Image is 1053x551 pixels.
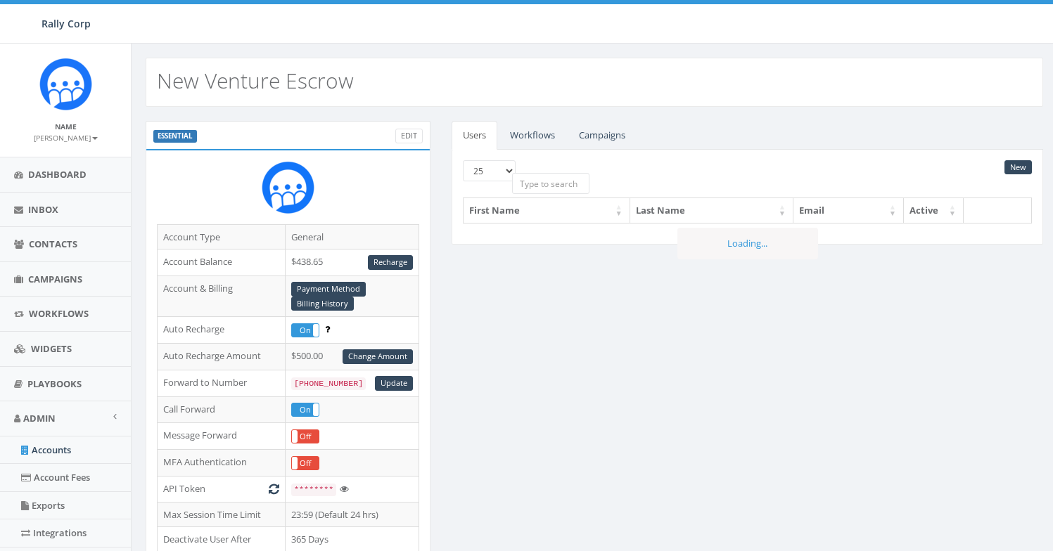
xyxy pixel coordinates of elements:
[292,457,319,470] label: Off
[158,370,286,396] td: Forward to Number
[512,173,589,194] input: Type to search
[368,255,413,270] a: Recharge
[1004,160,1032,175] a: New
[39,58,92,110] img: Icon_1.png
[568,121,637,150] a: Campaigns
[158,477,286,503] td: API Token
[158,396,286,423] td: Call Forward
[158,502,286,527] td: Max Session Time Limit
[452,121,497,150] a: Users
[375,376,413,391] a: Update
[29,307,89,320] span: Workflows
[325,323,330,335] span: Enable to prevent campaign failure.
[28,273,82,285] span: Campaigns
[158,423,286,450] td: Message Forward
[157,69,354,92] h2: New Venture Escrow
[158,317,286,344] td: Auto Recharge
[291,282,366,297] a: Payment Method
[31,342,72,355] span: Widgets
[286,249,419,276] td: $438.65
[291,429,319,444] div: OnOff
[343,349,413,364] a: Change Amount
[28,168,87,181] span: Dashboard
[55,122,77,131] small: Name
[395,129,423,143] a: Edit
[34,133,98,143] small: [PERSON_NAME]
[27,377,82,390] span: Playbooks
[291,456,319,471] div: OnOff
[292,403,319,417] label: On
[34,131,98,143] a: [PERSON_NAME]
[292,430,319,443] label: Off
[464,198,630,223] th: First Name
[292,324,319,337] label: On
[291,377,366,390] code: [PHONE_NUMBER]
[42,17,91,30] span: Rally Corp
[158,344,286,370] td: Auto Recharge Amount
[286,224,419,249] td: General
[291,403,319,417] div: OnOff
[499,121,566,150] a: Workflows
[286,502,419,527] td: 23:59 (Default 24 hrs)
[630,198,793,223] th: Last Name
[262,161,314,214] img: Rally_Corp_Icon_1.png
[793,198,904,223] th: Email
[904,198,964,223] th: Active
[153,130,197,143] label: ESSENTIAL
[23,412,56,424] span: Admin
[158,275,286,317] td: Account & Billing
[29,238,77,250] span: Contacts
[28,203,58,216] span: Inbox
[158,450,286,477] td: MFA Authentication
[286,344,419,370] td: $500.00
[291,323,319,338] div: OnOff
[269,484,279,493] i: Generate New Token
[677,228,818,259] div: Loading...
[291,297,354,311] a: Billing History
[158,224,286,249] td: Account Type
[158,249,286,276] td: Account Balance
